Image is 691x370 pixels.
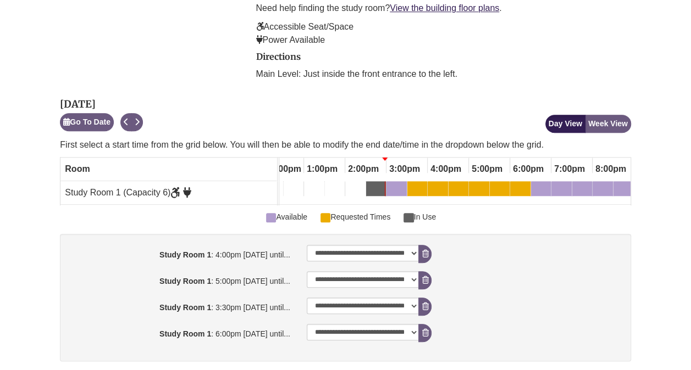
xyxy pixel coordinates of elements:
p: Need help finding the study room? . [256,2,631,15]
span: 12:00pm [263,160,304,178]
span: Room [65,164,90,173]
a: 4:30pm Wednesday, October 1, 2025 - Study Room 1 - Available [449,181,468,200]
a: 8:30pm Wednesday, October 1, 2025 - Study Room 1 - Available [613,181,633,200]
strong: Study Room 1 [159,250,211,259]
a: 7:00pm Wednesday, October 1, 2025 - Study Room 1 - Available [551,181,572,200]
h2: Directions [256,52,631,62]
span: Available [266,211,307,223]
span: 5:00pm [469,160,505,178]
h2: [DATE] [60,99,143,110]
span: Study Room 1 (Capacity 6) [65,188,191,197]
button: Week View [585,115,631,133]
a: 3:00pm Wednesday, October 1, 2025 - Study Room 1 - Available [386,181,407,200]
span: Requested Times [320,211,390,223]
a: 5:00pm Wednesday, October 1, 2025 - Study Room 1 - Available [469,181,489,200]
strong: Study Room 1 [159,303,211,312]
span: 2:00pm [345,160,382,178]
label: : 5:00pm [DATE] until... [63,271,298,287]
label: : 3:30pm [DATE] until... [63,298,298,313]
button: Next [131,113,143,131]
span: 6:00pm [510,160,546,178]
strong: Study Room 1 [159,277,211,285]
p: Main Level: Just inside the front entrance to the left. [256,68,631,81]
span: 1:00pm [304,160,340,178]
a: 8:00pm Wednesday, October 1, 2025 - Study Room 1 - Available [593,181,613,200]
div: directions [256,52,631,81]
span: 7:00pm [551,160,588,178]
a: View the building floor plans [390,3,499,13]
span: 8:00pm [593,160,629,178]
label: : 6:00pm [DATE] until... [63,324,298,340]
a: 4:00pm Wednesday, October 1, 2025 - Study Room 1 - Available [428,181,448,200]
label: : 4:00pm [DATE] until... [63,245,298,261]
span: 4:00pm [428,160,464,178]
a: 6:00pm Wednesday, October 1, 2025 - Study Room 1 - Available [510,181,530,200]
span: 3:00pm [386,160,423,178]
p: First select a start time from the grid below. You will then be able to modify the end date/time ... [60,138,631,152]
span: In Use [403,211,436,223]
button: Previous [120,113,132,131]
a: 6:30pm Wednesday, October 1, 2025 - Study Room 1 - Available [531,181,551,200]
a: 2:30pm Wednesday, October 1, 2025 - Study Room 1 - In Use [366,181,386,200]
a: 3:30pm Wednesday, October 1, 2025 - Study Room 1 - Available [407,181,427,200]
a: 5:30pm Wednesday, October 1, 2025 - Study Room 1 - Available [490,181,510,200]
p: Accessible Seat/Space Power Available [256,20,631,47]
button: Go To Date [60,113,114,131]
strong: Study Room 1 [159,329,211,338]
a: 7:30pm Wednesday, October 1, 2025 - Study Room 1 - Available [572,181,592,200]
button: Day View [545,115,585,133]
